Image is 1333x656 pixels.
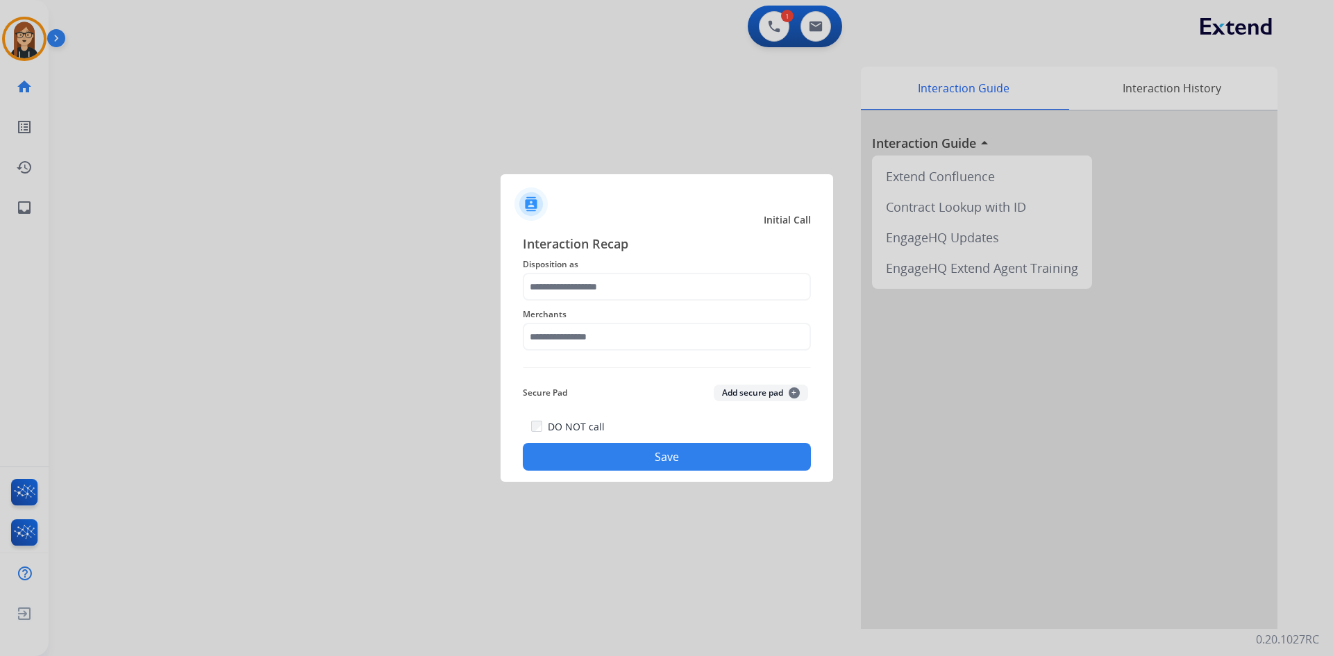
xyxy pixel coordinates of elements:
img: contactIcon [514,187,548,221]
span: Merchants [523,306,811,323]
span: Disposition as [523,256,811,273]
span: Secure Pad [523,385,567,401]
label: DO NOT call [548,420,605,434]
button: Save [523,443,811,471]
span: Interaction Recap [523,234,811,256]
p: 0.20.1027RC [1256,631,1319,648]
span: + [789,387,800,398]
button: Add secure pad+ [714,385,808,401]
img: contact-recap-line.svg [523,367,811,368]
span: Initial Call [764,213,811,227]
